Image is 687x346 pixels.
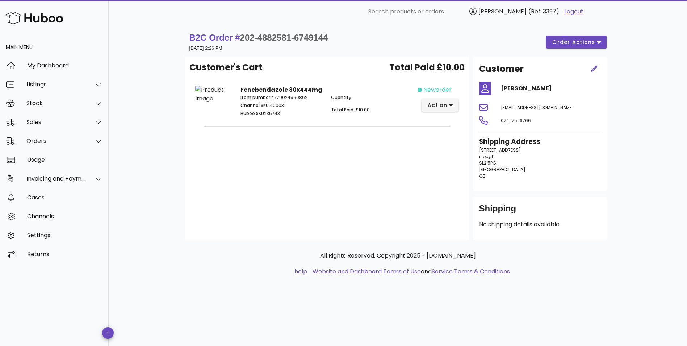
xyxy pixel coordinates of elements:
[501,118,531,124] span: 07427526766
[27,251,103,258] div: Returns
[240,102,323,109] p: 400031
[27,156,103,163] div: Usage
[26,100,85,107] div: Stock
[27,62,103,69] div: My Dashboard
[26,175,85,182] div: Invoicing and Payments
[313,267,421,276] a: Website and Dashboard Terms of Use
[423,86,452,94] span: neworder
[478,7,527,16] span: [PERSON_NAME]
[240,94,271,100] span: Item Number:
[5,10,63,26] img: Huboo Logo
[195,86,232,103] img: Product Image
[432,267,510,276] a: Service Terms & Conditions
[189,33,328,42] strong: B2C Order #
[331,94,413,101] p: 1
[240,86,322,94] strong: Fenebendazole 30x444mg
[552,38,595,46] span: order actions
[27,194,103,201] div: Cases
[331,107,370,113] span: Total Paid: £10.00
[26,81,85,88] div: Listings
[27,232,103,239] div: Settings
[479,166,525,173] span: [GEOGRAPHIC_DATA]
[479,220,601,229] p: No shipping details available
[389,61,465,74] span: Total Paid £10.00
[240,33,328,42] span: 202-4882581-6749144
[240,110,323,117] p: 135743
[479,62,524,75] h2: Customer
[240,102,270,108] span: Channel SKU:
[528,7,559,16] span: (Ref: 3397)
[240,110,265,116] span: Huboo SKU:
[564,7,583,16] a: Logout
[189,61,262,74] span: Customer's Cart
[427,102,448,109] span: action
[294,267,307,276] a: help
[26,119,85,125] div: Sales
[191,251,605,260] p: All Rights Reserved. Copyright 2025 - [DOMAIN_NAME]
[479,147,521,153] span: [STREET_ADDRESS]
[310,267,510,276] li: and
[26,137,85,144] div: Orders
[479,160,496,166] span: SL2 5PG
[479,203,601,220] div: Shipping
[27,213,103,220] div: Channels
[546,36,606,49] button: order actions
[189,46,222,51] small: [DATE] 2:26 PM
[479,173,486,179] span: GB
[331,94,352,100] span: Quantity:
[501,84,601,93] h4: [PERSON_NAME]
[240,94,323,101] p: 4779024960862
[422,99,459,112] button: action
[501,104,574,111] span: [EMAIL_ADDRESS][DOMAIN_NAME]
[479,153,495,160] span: slough
[479,137,601,147] h3: Shipping Address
